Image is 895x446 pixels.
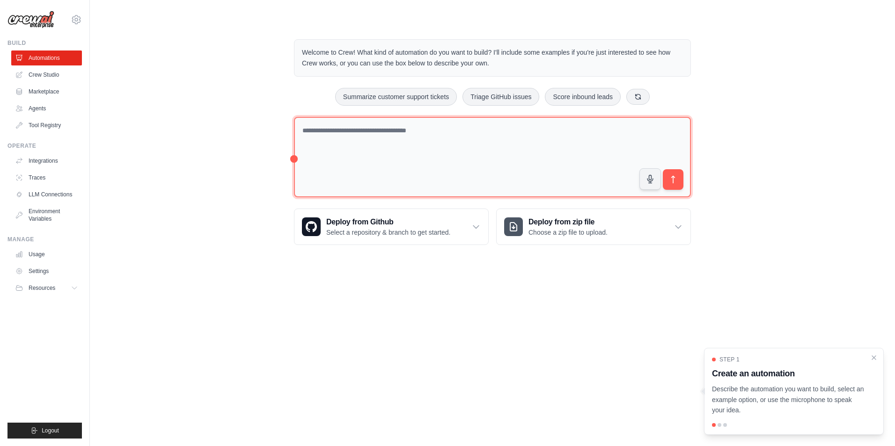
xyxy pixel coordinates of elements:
[719,356,740,363] span: Step 1
[11,101,82,116] a: Agents
[7,142,82,150] div: Operate
[462,88,539,106] button: Triage GitHub issues
[11,170,82,185] a: Traces
[7,11,54,29] img: Logo
[326,228,450,237] p: Select a repository & branch to get started.
[848,401,895,446] iframe: Chat Widget
[11,264,82,279] a: Settings
[11,247,82,262] a: Usage
[11,118,82,133] a: Tool Registry
[870,354,878,361] button: Close walkthrough
[712,367,865,380] h3: Create an automation
[528,228,608,237] p: Choose a zip file to upload.
[11,67,82,82] a: Crew Studio
[302,47,683,69] p: Welcome to Crew! What kind of automation do you want to build? I'll include some examples if you'...
[335,88,457,106] button: Summarize customer support tickets
[7,236,82,243] div: Manage
[7,39,82,47] div: Build
[712,384,865,416] p: Describe the automation you want to build, select an example option, or use the microphone to spe...
[545,88,621,106] button: Score inbound leads
[42,427,59,434] span: Logout
[11,281,82,295] button: Resources
[7,423,82,439] button: Logout
[11,50,82,65] a: Automations
[11,204,82,226] a: Environment Variables
[326,216,450,228] h3: Deploy from Github
[11,84,82,99] a: Marketplace
[528,216,608,228] h3: Deploy from zip file
[11,153,82,168] a: Integrations
[11,187,82,202] a: LLM Connections
[29,284,55,292] span: Resources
